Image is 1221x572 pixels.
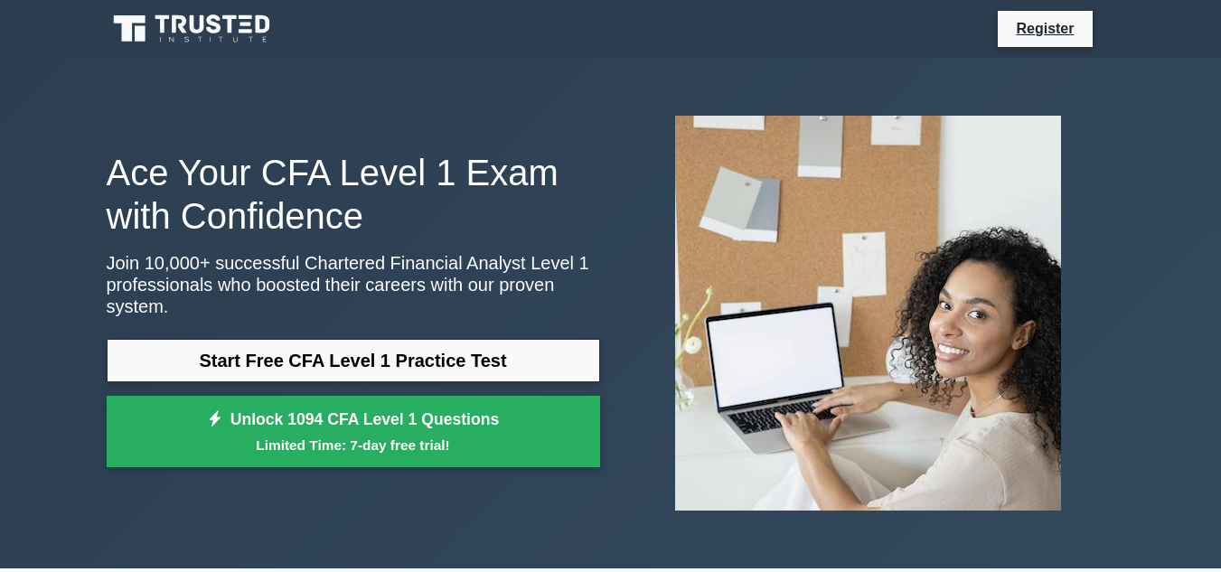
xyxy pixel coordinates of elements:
[129,435,578,455] small: Limited Time: 7-day free trial!
[107,151,600,238] h1: Ace Your CFA Level 1 Exam with Confidence
[1005,17,1085,40] a: Register
[107,339,600,382] a: Start Free CFA Level 1 Practice Test
[107,396,600,468] a: Unlock 1094 CFA Level 1 QuestionsLimited Time: 7-day free trial!
[107,252,600,317] p: Join 10,000+ successful Chartered Financial Analyst Level 1 professionals who boosted their caree...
